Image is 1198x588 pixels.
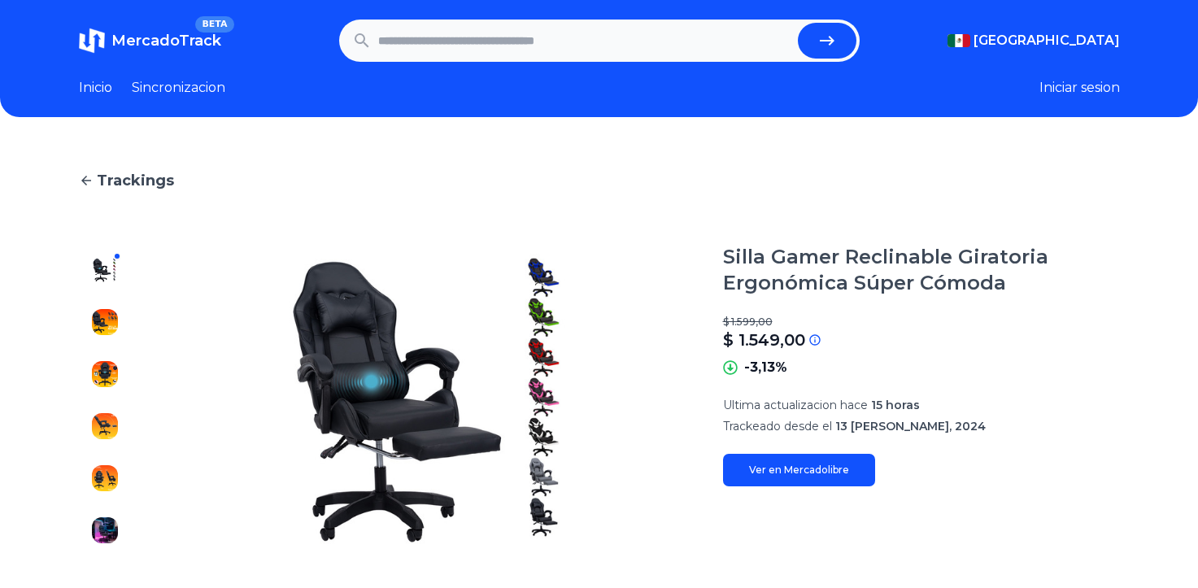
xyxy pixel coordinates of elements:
img: MercadoTrack [79,28,105,54]
p: $ 1.599,00 [723,316,1120,329]
img: Silla Gamer Reclinable Giratoria Ergonómica Súper Cómoda [92,309,118,335]
span: BETA [195,16,233,33]
img: Silla Gamer Reclinable Giratoria Ergonómica Súper Cómoda [163,244,690,556]
span: 15 horas [871,398,920,412]
img: Silla Gamer Reclinable Giratoria Ergonómica Súper Cómoda [92,413,118,439]
a: Ver en Mercadolibre [723,454,875,486]
a: Inicio [79,78,112,98]
button: Iniciar sesion [1039,78,1120,98]
span: [GEOGRAPHIC_DATA] [974,31,1120,50]
img: Silla Gamer Reclinable Giratoria Ergonómica Súper Cómoda [92,361,118,387]
h1: Silla Gamer Reclinable Giratoria Ergonómica Súper Cómoda [723,244,1120,296]
button: [GEOGRAPHIC_DATA] [948,31,1120,50]
p: -3,13% [744,358,787,377]
img: Mexico [948,34,970,47]
span: 13 [PERSON_NAME], 2024 [835,419,986,433]
span: Trackeado desde el [723,419,832,433]
a: MercadoTrackBETA [79,28,221,54]
img: Silla Gamer Reclinable Giratoria Ergonómica Súper Cómoda [92,465,118,491]
span: Ultima actualizacion hace [723,398,868,412]
span: Trackings [97,169,174,192]
img: Silla Gamer Reclinable Giratoria Ergonómica Súper Cómoda [92,517,118,543]
a: Trackings [79,169,1120,192]
a: Sincronizacion [132,78,225,98]
span: MercadoTrack [111,32,221,50]
img: Silla Gamer Reclinable Giratoria Ergonómica Súper Cómoda [92,257,118,283]
p: $ 1.549,00 [723,329,805,351]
